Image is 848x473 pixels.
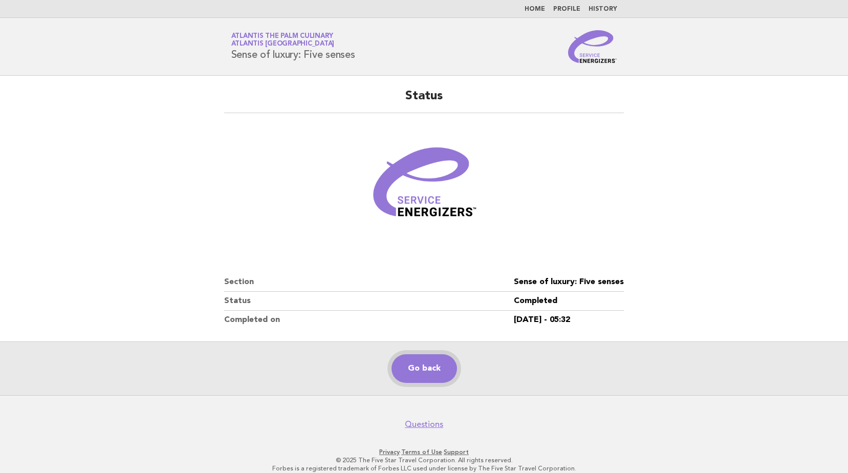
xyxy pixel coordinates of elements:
[589,6,617,12] a: History
[514,292,624,311] dd: Completed
[224,273,514,292] dt: Section
[392,354,457,383] a: Go back
[111,456,737,464] p: © 2025 The Five Star Travel Corporation. All rights reserved.
[111,464,737,472] p: Forbes is a registered trademark of Forbes LLC used under license by The Five Star Travel Corpora...
[514,311,624,329] dd: [DATE] - 05:32
[224,88,624,113] h2: Status
[363,125,486,248] img: Verified
[231,33,355,60] h1: Sense of luxury: Five senses
[514,273,624,292] dd: Sense of luxury: Five senses
[553,6,580,12] a: Profile
[224,311,514,329] dt: Completed on
[224,292,514,311] dt: Status
[444,448,469,456] a: Support
[111,448,737,456] p: · ·
[405,419,443,429] a: Questions
[379,448,400,456] a: Privacy
[401,448,442,456] a: Terms of Use
[568,30,617,63] img: Service Energizers
[525,6,545,12] a: Home
[231,41,335,48] span: Atlantis [GEOGRAPHIC_DATA]
[231,33,335,47] a: Atlantis The Palm CulinaryAtlantis [GEOGRAPHIC_DATA]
